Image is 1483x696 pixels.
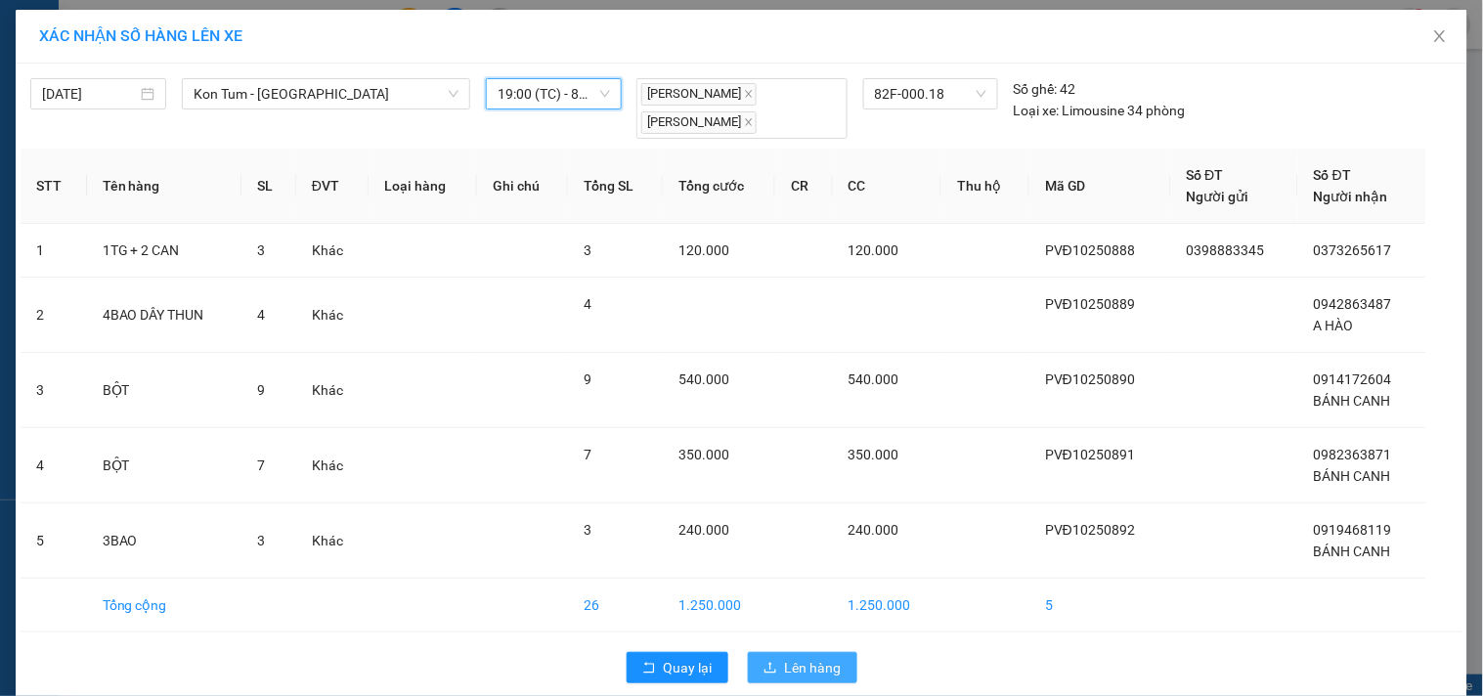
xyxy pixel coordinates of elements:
td: 1.250.000 [833,579,942,632]
span: 540.000 [678,371,729,387]
td: 1TG + 2 CAN [87,224,241,278]
td: 26 [568,579,663,632]
span: Người nhận [1314,189,1388,204]
span: 0982363871 [1314,447,1392,462]
th: Tổng SL [568,149,663,224]
span: 120.000 [849,242,899,258]
span: A HÀO [1314,318,1354,333]
span: 3 [257,242,265,258]
td: Khác [296,278,370,353]
span: 120.000 [678,242,729,258]
td: 4BAO DÂY THUN [87,278,241,353]
div: Limousine 34 phòng [1014,100,1186,121]
td: Khác [296,503,370,579]
th: ĐVT [296,149,370,224]
th: Thu hộ [941,149,1029,224]
th: Tổng cước [663,149,775,224]
td: 5 [1029,579,1171,632]
span: 540.000 [849,371,899,387]
span: 82F-000.18 [875,79,986,109]
span: 240.000 [678,522,729,538]
span: Số ĐT [1187,167,1224,183]
span: Số ĐT [1314,167,1351,183]
td: Khác [296,224,370,278]
td: 4 [21,428,87,503]
span: Quay lại [664,657,713,678]
td: 3 [21,353,87,428]
span: [PERSON_NAME] [641,111,757,134]
span: 0919468119 [1314,522,1392,538]
td: 3BAO [87,503,241,579]
span: down [448,88,459,100]
span: Loại xe: [1014,100,1060,121]
span: 3 [584,242,591,258]
input: 13/10/2025 [42,83,137,105]
td: 1 [21,224,87,278]
th: Ghi chú [477,149,568,224]
span: 9 [257,382,265,398]
span: 7 [257,457,265,473]
span: upload [763,661,777,676]
span: 7 [584,447,591,462]
span: 0942863487 [1314,296,1392,312]
td: 2 [21,278,87,353]
span: 350.000 [678,447,729,462]
span: PVĐ10250889 [1045,296,1135,312]
th: CC [833,149,942,224]
td: BỘT [87,428,241,503]
span: [PERSON_NAME] [641,83,757,106]
span: PVĐ10250890 [1045,371,1135,387]
span: 9 [584,371,591,387]
span: rollback [642,661,656,676]
span: PVĐ10250892 [1045,522,1135,538]
th: SL [241,149,296,224]
span: PVĐ10250891 [1045,447,1135,462]
td: 5 [21,503,87,579]
span: close [744,117,754,127]
span: 350.000 [849,447,899,462]
span: close [744,89,754,99]
span: Người gửi [1187,189,1249,204]
span: 0914172604 [1314,371,1392,387]
button: Close [1413,10,1467,65]
div: 42 [1014,78,1076,100]
th: Tên hàng [87,149,241,224]
button: rollbackQuay lại [627,652,728,683]
span: BÁNH CANH [1314,544,1391,559]
th: Loại hàng [369,149,477,224]
td: BỘT [87,353,241,428]
td: 1.250.000 [663,579,775,632]
span: 19:00 (TC) - 82F-000.18 [498,79,610,109]
td: Khác [296,353,370,428]
button: uploadLên hàng [748,652,857,683]
th: STT [21,149,87,224]
span: 3 [584,522,591,538]
span: BÁNH CANH [1314,468,1391,484]
span: 3 [257,533,265,548]
span: 0398883345 [1187,242,1265,258]
span: PVĐ10250888 [1045,242,1135,258]
td: Tổng cộng [87,579,241,632]
span: XÁC NHẬN SỐ HÀNG LÊN XE [39,26,242,45]
span: 4 [257,307,265,323]
span: 240.000 [849,522,899,538]
span: 0373265617 [1314,242,1392,258]
span: BÁNH CANH [1314,393,1391,409]
th: CR [775,149,832,224]
span: 4 [584,296,591,312]
span: Kon Tum - Đà Nẵng [194,79,458,109]
th: Mã GD [1029,149,1171,224]
td: Khác [296,428,370,503]
span: Lên hàng [785,657,842,678]
span: Số ghế: [1014,78,1058,100]
span: close [1432,28,1448,44]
